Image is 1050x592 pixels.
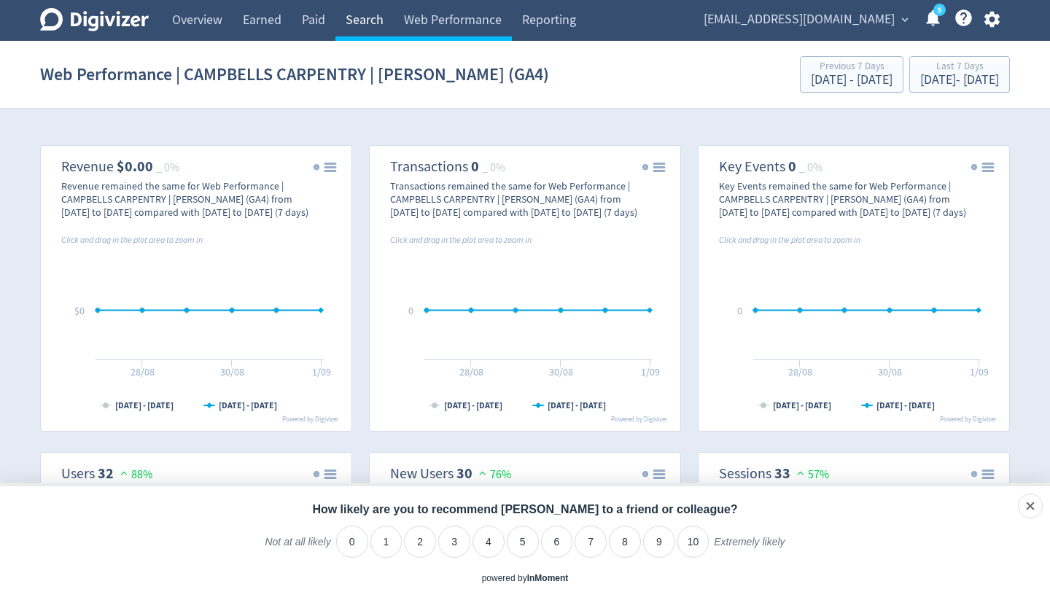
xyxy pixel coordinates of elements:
strong: 30 [456,464,472,483]
img: positive-performance.svg [475,467,490,478]
span: _ 0% [156,160,179,175]
text: Powered by Digivizer [940,415,997,424]
li: 2 [404,526,436,558]
li: 9 [643,526,675,558]
span: 57% [793,467,829,482]
h1: Web Performance | CAMPBELLS CARPENTRY | [PERSON_NAME] (GA4) [40,51,549,98]
a: InMoment [527,573,569,583]
text: 0 [408,304,413,317]
li: 5 [507,526,539,558]
div: Last 7 Days [920,61,999,74]
text: 28/08 [131,365,155,378]
i: Click and drag in the plot area to zoom in [61,234,203,246]
text: 30/08 [549,365,573,378]
dt: New Users [390,464,454,483]
text: $0 [74,304,85,317]
dt: Transactions [390,157,468,176]
dt: Key Events [719,157,785,176]
text: [DATE] - [DATE] [548,400,606,411]
svg: Transactions 0 _ 0% [376,152,674,425]
span: _ 0% [482,160,505,175]
span: 88% [117,467,152,482]
li: 3 [438,526,470,558]
dt: Users [61,464,95,483]
text: [DATE] - [DATE] [444,400,502,411]
span: _ 0% [799,160,822,175]
span: [EMAIL_ADDRESS][DOMAIN_NAME] [704,8,895,31]
strong: $0.00 [117,157,153,176]
text: 1/09 [970,365,989,378]
li: 6 [541,526,573,558]
span: expand_more [898,13,911,26]
text: 30/08 [878,365,902,378]
li: 1 [370,526,402,558]
text: Powered by Digivizer [611,415,668,424]
img: positive-performance.svg [117,467,131,478]
button: Previous 7 Days[DATE] - [DATE] [800,56,903,93]
strong: 0 [788,157,796,176]
div: [DATE] - [DATE] [920,74,999,87]
text: [DATE] - [DATE] [219,400,277,411]
text: 28/08 [459,365,483,378]
i: Click and drag in the plot area to zoom in [390,234,532,246]
text: 30/08 [220,365,244,378]
div: Revenue remained the same for Web Performance | CAMPBELLS CARPENTRY | [PERSON_NAME] (GA4) from [D... [61,179,314,219]
strong: 32 [98,464,114,483]
text: 1/09 [641,365,660,378]
i: Click and drag in the plot area to zoom in [719,234,860,246]
dt: Sessions [719,464,771,483]
li: 10 [677,526,709,558]
button: Last 7 Days[DATE]- [DATE] [909,56,1010,93]
li: 8 [609,526,641,558]
li: 4 [472,526,505,558]
li: 0 [336,526,368,558]
text: 1/09 [312,365,331,378]
label: Extremely likely [714,535,785,560]
img: positive-performance.svg [793,467,808,478]
text: 0 [737,304,742,317]
div: Previous 7 Days [811,61,892,74]
strong: 33 [774,464,790,483]
text: [DATE] - [DATE] [773,400,831,411]
svg: Revenue $0.00 _ 0% [47,152,346,425]
text: Powered by Digivizer [282,415,339,424]
div: Key Events remained the same for Web Performance | CAMPBELLS CARPENTRY | [PERSON_NAME] (GA4) from... [719,179,971,219]
label: Not at all likely [265,535,330,560]
div: Close survey [1018,494,1043,518]
li: 7 [575,526,607,558]
div: [DATE] - [DATE] [811,74,892,87]
button: [EMAIL_ADDRESS][DOMAIN_NAME] [699,8,912,31]
text: [DATE] - [DATE] [115,400,174,411]
dt: Revenue [61,157,114,176]
text: [DATE] - [DATE] [876,400,935,411]
text: 28/08 [788,365,812,378]
strong: 0 [471,157,479,176]
svg: Key Events 0 _ 0% [704,152,1003,425]
div: powered by inmoment [482,572,569,585]
a: 5 [933,4,946,16]
text: 5 [938,5,941,15]
div: Transactions remained the same for Web Performance | CAMPBELLS CARPENTRY | [PERSON_NAME] (GA4) fr... [390,179,642,219]
span: 76% [475,467,511,482]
